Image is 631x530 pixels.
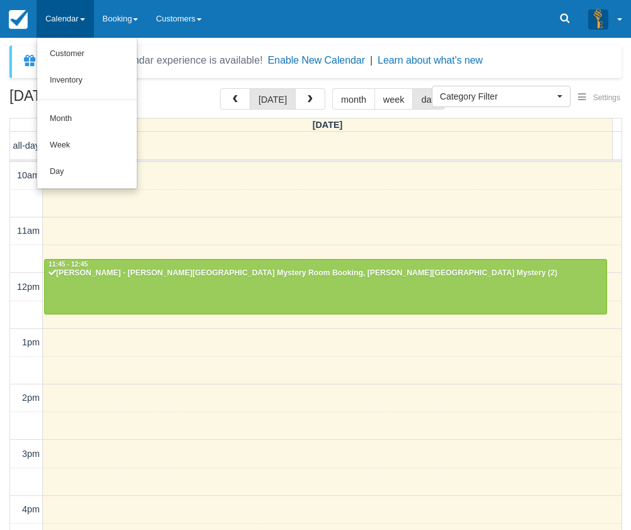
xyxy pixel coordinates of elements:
span: [DATE] [313,120,343,130]
span: 2pm [22,393,40,403]
button: month [332,88,375,110]
span: 3pm [22,449,40,459]
button: day [412,88,444,110]
span: Settings [593,93,620,102]
button: Category Filter [432,86,570,107]
a: Learn about what's new [378,55,483,66]
ul: Calendar [37,38,137,189]
div: A new Booking Calendar experience is available! [42,53,263,68]
a: Customer [37,41,137,67]
span: Category Filter [440,90,554,103]
span: 10am [17,170,40,180]
span: 4pm [22,504,40,514]
button: Settings [570,89,628,107]
span: 1pm [22,337,40,347]
span: 11am [17,226,40,236]
a: Day [37,159,137,185]
button: week [374,88,414,110]
a: 11:45 - 12:45[PERSON_NAME] - [PERSON_NAME][GEOGRAPHIC_DATA] Mystery Room Booking, [PERSON_NAME][G... [44,259,607,314]
button: [DATE] [250,88,296,110]
button: Enable New Calendar [268,54,365,67]
span: | [370,55,373,66]
h2: [DATE] [9,88,169,112]
img: checkfront-main-nav-mini-logo.png [9,10,28,29]
div: [PERSON_NAME] - [PERSON_NAME][GEOGRAPHIC_DATA] Mystery Room Booking, [PERSON_NAME][GEOGRAPHIC_DAT... [48,268,603,279]
a: Week [37,132,137,159]
img: A3 [588,9,608,29]
span: 12pm [17,282,40,292]
span: 11:45 - 12:45 [49,261,88,268]
span: all-day [13,141,40,151]
a: Inventory [37,67,137,94]
a: Month [37,106,137,132]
